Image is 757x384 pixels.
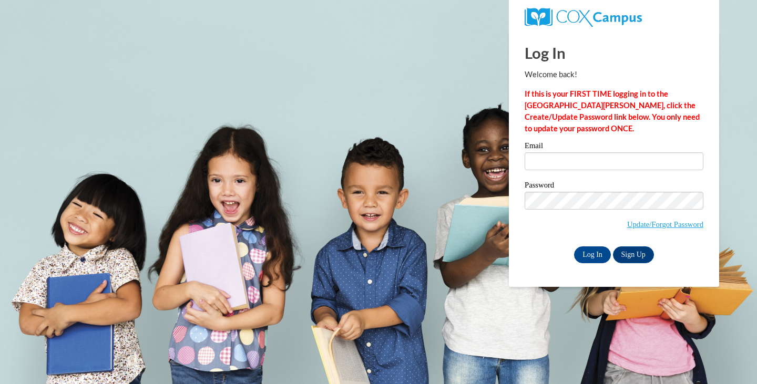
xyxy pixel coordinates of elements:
a: Update/Forgot Password [627,220,703,229]
label: Password [525,181,703,192]
p: Welcome back! [525,69,703,80]
strong: If this is your FIRST TIME logging in to the [GEOGRAPHIC_DATA][PERSON_NAME], click the Create/Upd... [525,89,700,133]
input: Log In [574,246,611,263]
a: COX Campus [525,12,642,21]
h1: Log In [525,42,703,64]
label: Email [525,142,703,152]
img: COX Campus [525,8,642,27]
a: Sign Up [613,246,654,263]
